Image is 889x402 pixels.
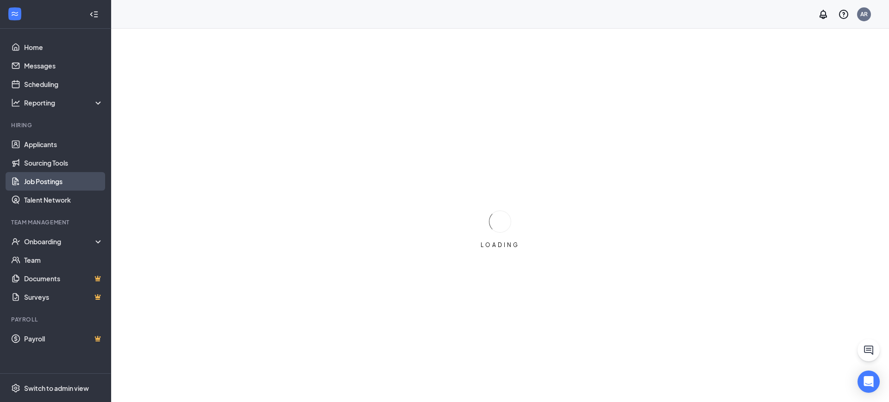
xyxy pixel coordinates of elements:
a: Scheduling [24,75,103,93]
a: SurveysCrown [24,288,103,306]
svg: Analysis [11,98,20,107]
svg: WorkstreamLogo [10,9,19,19]
svg: ChatActive [863,345,874,356]
svg: UserCheck [11,237,20,246]
div: Onboarding [24,237,95,246]
a: PayrollCrown [24,329,103,348]
a: Applicants [24,135,103,154]
svg: Notifications [818,9,829,20]
div: Payroll [11,315,101,323]
div: Open Intercom Messenger [858,371,880,393]
svg: Settings [11,383,20,393]
a: Team [24,251,103,269]
div: Switch to admin view [24,383,89,393]
button: ChatActive [858,339,880,361]
div: Hiring [11,121,101,129]
div: AR [860,10,868,18]
svg: Collapse [89,10,99,19]
a: Sourcing Tools [24,154,103,172]
a: Job Postings [24,172,103,191]
div: Team Management [11,218,101,226]
a: Talent Network [24,191,103,209]
a: Home [24,38,103,56]
a: Messages [24,56,103,75]
a: DocumentsCrown [24,269,103,288]
div: Reporting [24,98,104,107]
div: LOADING [477,241,523,249]
svg: QuestionInfo [838,9,849,20]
